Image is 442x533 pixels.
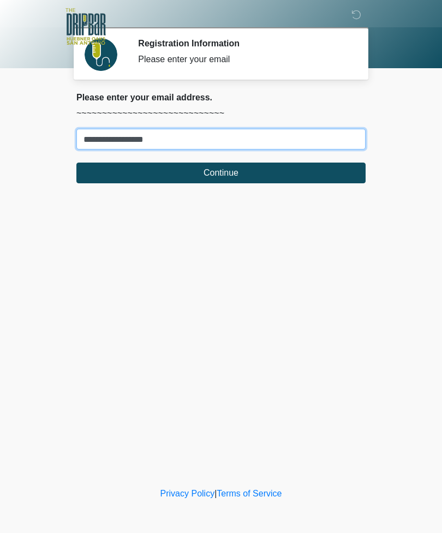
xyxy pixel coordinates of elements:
img: Agent Avatar [85,38,117,71]
p: ~~~~~~~~~~~~~~~~~~~~~~~~~~~~~ [76,107,366,120]
a: Terms of Service [217,489,282,498]
a: Privacy Policy [160,489,215,498]
h2: Please enter your email address. [76,92,366,103]
a: | [214,489,217,498]
div: Please enter your email [138,53,349,66]
img: The DRIPBaR - The Strand at Huebner Oaks Logo [65,8,106,45]
button: Continue [76,163,366,183]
